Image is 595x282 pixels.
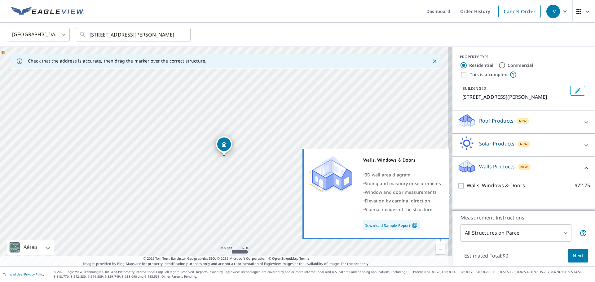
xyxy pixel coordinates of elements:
span: New [520,164,528,169]
div: [GEOGRAPHIC_DATA] [8,26,70,43]
a: OpenStreetMap [272,256,298,261]
a: Cancel Order [498,5,541,18]
span: New [519,119,527,124]
p: Solar Products [479,140,514,147]
img: EV Logo [11,7,84,16]
img: Premium [309,156,352,193]
span: 5 aerial images of the structure [365,206,432,212]
button: Close [431,57,439,65]
div: LV [546,5,560,18]
a: Download Sample Report [363,220,420,230]
div: Dropped pin, building 1, Residential property, 4555 Blackman Rd Murfreesboro, TN 37129 [216,136,232,155]
p: © 2025 Eagle View Technologies, Inc. and Pictometry International Corp. All Rights Reserved. Repo... [54,270,592,279]
span: 3D wall area diagram [365,172,410,178]
div: • [363,197,441,205]
div: • [363,179,441,188]
button: Next [568,249,588,263]
span: Next [573,252,583,260]
p: Check that the address is accurate, then drag the marker over the correct structure. [28,58,206,64]
label: Residential [469,62,493,68]
div: PROPERTY TYPE [460,54,588,60]
div: Walls ProductsNew [457,159,590,177]
div: Walls, Windows & Doors [363,156,441,164]
div: Roof ProductsNew [457,113,590,131]
a: Nivel actual 17, alejar [436,245,445,254]
a: Terms [299,256,310,261]
a: Privacy Policy [24,272,44,276]
span: New [520,141,528,146]
p: Walls, Windows & Doors [467,182,525,189]
div: Aérea [22,240,39,255]
div: • [363,171,441,179]
label: Commercial [508,62,533,68]
p: [STREET_ADDRESS][PERSON_NAME] [462,93,568,101]
span: Your report will include each building or structure inside the parcel boundary. In some cases, du... [580,229,587,237]
div: • [363,205,441,214]
p: Roof Products [479,117,513,124]
p: Walls Products [479,163,515,170]
div: Solar ProductsNew [457,136,590,154]
input: Search by address or latitude-longitude [90,26,178,43]
p: | [3,272,44,276]
span: Elevation by cardinal direction [365,198,430,204]
p: BUILDING ID [462,86,486,91]
div: • [363,188,441,197]
span: Window and door measurements [365,189,437,195]
p: Measurement Instructions [461,214,587,221]
p: $72.75 [575,182,590,189]
div: All Structures on Parcel [461,224,571,242]
div: Aérea [7,240,54,255]
a: Terms of Use [3,272,22,276]
img: Pdf Icon [411,223,419,228]
span: © 2025 TomTom, Earthstar Geographics SIO, © 2025 Microsoft Corporation, © [143,256,310,261]
span: Siding and masonry measurements [365,180,441,186]
button: Edit building 1 [570,86,585,96]
p: Estimated Total: $0 [459,249,513,262]
label: This is a complex [470,72,507,78]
